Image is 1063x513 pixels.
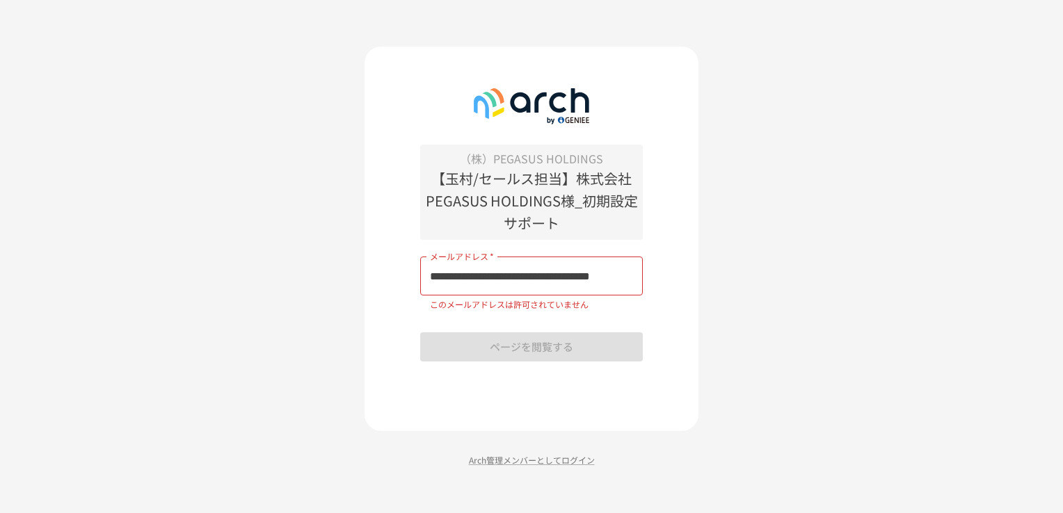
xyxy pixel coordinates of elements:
p: Arch管理メンバーとしてログイン [365,453,698,466]
img: logo-default@2x-9cf2c760.svg [474,88,589,124]
p: このメールアドレスは許可されていません [430,298,633,311]
p: （株）PEGASUS HOLDINGS [420,150,643,168]
p: 【玉村/セールス担当】株式会社PEGASUS HOLDINGS様_初期設定サポート [420,168,643,234]
label: メールアドレス [430,250,494,262]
